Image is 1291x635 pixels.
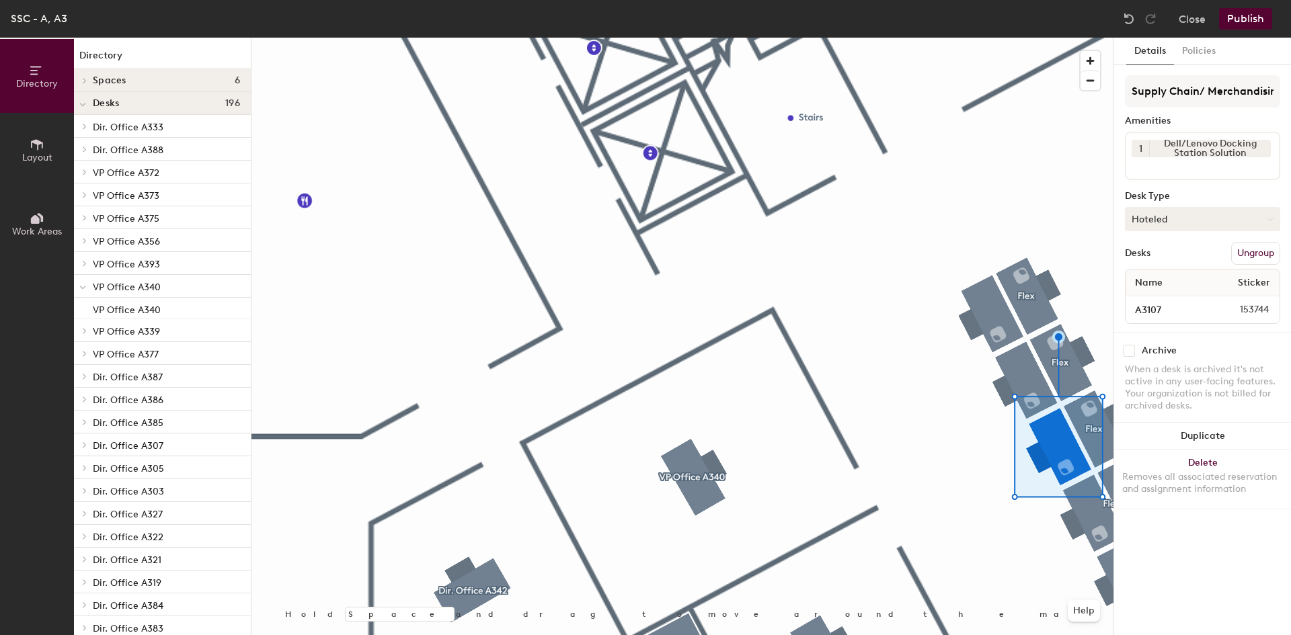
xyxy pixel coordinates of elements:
[93,600,163,611] span: Dir. Office A384
[1128,300,1208,319] input: Unnamed desk
[1208,302,1277,317] span: 153744
[1122,12,1136,26] img: Undo
[1231,242,1280,265] button: Ungroup
[1122,471,1283,495] div: Removes all associated reservation and assignment information
[1125,191,1280,202] div: Desk Type
[93,440,163,452] span: Dir. Office A307
[1219,8,1272,30] button: Publish
[1142,345,1177,356] div: Archive
[74,48,251,69] h1: Directory
[93,259,160,270] span: VP Office A393
[93,372,163,383] span: Dir. Office A387
[93,98,119,109] span: Desks
[93,300,161,316] p: VP Office A340
[1132,140,1149,157] button: 1
[93,167,159,179] span: VP Office A372
[22,152,52,163] span: Layout
[93,554,161,566] span: Dir. Office A321
[16,78,58,89] span: Directory
[235,75,240,86] span: 6
[93,532,163,543] span: Dir. Office A322
[1144,12,1157,26] img: Redo
[1139,142,1142,156] span: 1
[225,98,240,109] span: 196
[1125,116,1280,126] div: Amenities
[1179,8,1206,30] button: Close
[1125,248,1150,259] div: Desks
[93,190,159,202] span: VP Office A373
[1114,423,1291,450] button: Duplicate
[93,122,163,133] span: Dir. Office A333
[93,577,161,589] span: Dir. Office A319
[93,394,163,406] span: Dir. Office A386
[93,282,161,293] span: VP Office A340
[93,486,164,497] span: Dir. Office A303
[11,10,67,27] div: SSC - A, A3
[1231,271,1277,295] span: Sticker
[12,226,62,237] span: Work Areas
[1128,271,1169,295] span: Name
[1125,207,1280,231] button: Hoteled
[1126,38,1174,65] button: Details
[93,75,126,86] span: Spaces
[1114,450,1291,509] button: DeleteRemoves all associated reservation and assignment information
[93,213,159,224] span: VP Office A375
[93,326,160,337] span: VP Office A339
[93,509,163,520] span: Dir. Office A327
[93,417,163,429] span: Dir. Office A385
[1125,364,1280,412] div: When a desk is archived it's not active in any user-facing features. Your organization is not bil...
[1149,140,1271,157] div: Dell/Lenovo Docking Station Solution
[1174,38,1224,65] button: Policies
[93,463,164,474] span: Dir. Office A305
[93,623,163,634] span: Dir. Office A383
[93,144,163,156] span: Dir. Office A388
[1068,600,1100,622] button: Help
[93,349,159,360] span: VP Office A377
[93,236,160,247] span: VP Office A356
